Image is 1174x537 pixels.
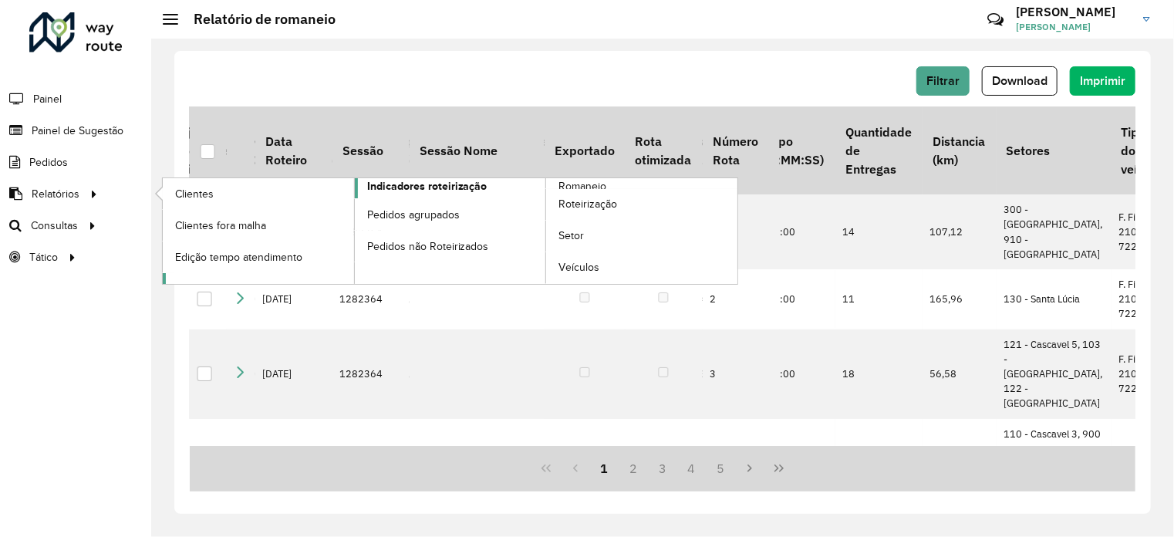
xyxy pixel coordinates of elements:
[255,106,332,194] th: Data Roteiro
[992,74,1047,87] span: Download
[163,178,546,284] a: Indicadores roteirização
[835,194,923,269] td: 14
[558,178,606,194] span: Romaneio
[1016,5,1132,19] h3: [PERSON_NAME]
[163,210,354,241] a: Clientes fora malha
[702,106,779,194] th: Número Rota
[923,194,996,269] td: 107,12
[332,329,410,419] td: 1282364
[702,329,779,419] td: 3
[175,186,214,202] span: Clientes
[32,123,123,139] span: Painel de Sugestão
[367,207,460,223] span: Pedidos agrupados
[979,3,1012,36] a: Contato Rápido
[707,454,736,483] button: 5
[835,329,923,419] td: 18
[625,106,702,194] th: Rota otimizada
[835,269,923,329] td: 11
[1112,194,1172,269] td: F. Fixa - 210Cx - 7220Kg
[545,106,626,194] th: Exportado
[558,259,599,275] span: Veículos
[677,454,707,483] button: 4
[648,454,677,483] button: 3
[1080,74,1125,87] span: Imprimir
[178,11,336,28] h2: Relatório de romaneio
[923,106,996,194] th: Distancia (km)
[619,454,648,483] button: 2
[744,106,835,194] th: Tempo (HH:MM:SS)
[735,454,764,483] button: Next Page
[546,221,737,252] a: Setor
[332,106,410,194] th: Sessão
[33,91,62,107] span: Painel
[355,199,546,230] a: Pedidos agrupados
[175,249,302,265] span: Edição tempo atendimento
[1112,269,1172,329] td: F. Fixa - 210Cx - 7220Kg
[982,66,1058,96] button: Download
[1070,66,1135,96] button: Imprimir
[997,106,1112,194] th: Setores
[355,231,546,262] a: Pedidos não Roteirizados
[835,106,923,194] th: Quantidade de Entregas
[163,178,354,209] a: Clientes
[764,454,794,483] button: Last Page
[31,218,78,234] span: Consultas
[255,329,332,419] td: [DATE]
[1016,20,1132,34] span: [PERSON_NAME]
[546,189,737,220] a: Roteirização
[175,218,266,234] span: Clientes fora malha
[367,178,487,194] span: Indicadores roteirização
[1112,106,1172,194] th: Tipo do veículo
[558,228,584,244] span: Setor
[590,454,619,483] button: 1
[355,178,738,284] a: Romaneio
[1112,329,1172,419] td: F. Fixa - 210Cx - 7220Kg
[29,249,58,265] span: Tático
[923,329,996,419] td: 56,58
[702,269,779,329] td: 2
[997,329,1112,419] td: 121 - Cascavel 5, 103 - [GEOGRAPHIC_DATA], 122 - [GEOGRAPHIC_DATA]
[997,269,1112,329] td: 130 - Santa Lúcia
[744,194,835,269] td: 07:03:00
[744,329,835,419] td: 09:20:00
[367,238,489,255] span: Pedidos não Roteirizados
[702,194,779,269] td: 1
[332,269,410,329] td: 1282364
[32,186,79,202] span: Relatórios
[916,66,970,96] button: Filtrar
[997,194,1112,269] td: 300 - [GEOGRAPHIC_DATA], 910 - [GEOGRAPHIC_DATA]
[255,269,332,329] td: [DATE]
[558,196,617,212] span: Roteirização
[923,269,996,329] td: 165,96
[926,74,960,87] span: Filtrar
[29,154,68,171] span: Pedidos
[546,252,737,283] a: Veículos
[163,241,354,272] a: Edição tempo atendimento
[744,269,835,329] td: 08:50:00
[410,106,545,194] th: Sessão Nome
